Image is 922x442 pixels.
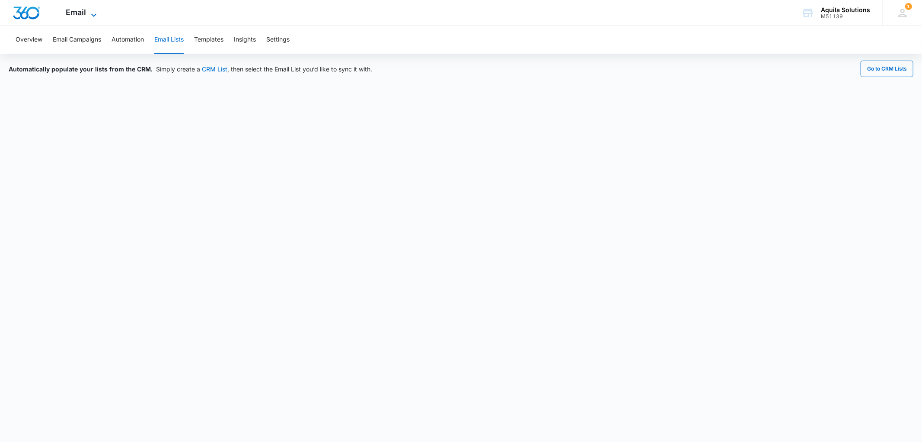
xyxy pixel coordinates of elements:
button: Templates [194,26,223,54]
button: Email Campaigns [53,26,101,54]
span: Email [66,8,86,17]
button: Insights [234,26,256,54]
span: Automatically populate your lists from the CRM. [9,65,153,73]
button: Go to CRM Lists [861,61,913,77]
div: Simply create a , then select the Email List you’d like to sync it with. [9,65,372,74]
button: Overview [16,26,42,54]
div: notifications count [905,3,912,10]
div: account name [821,6,870,13]
button: Email Lists [154,26,184,54]
button: Automation [112,26,144,54]
button: Settings [266,26,290,54]
a: CRM List [202,65,227,73]
span: 1 [905,3,912,10]
div: account id [821,13,870,19]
